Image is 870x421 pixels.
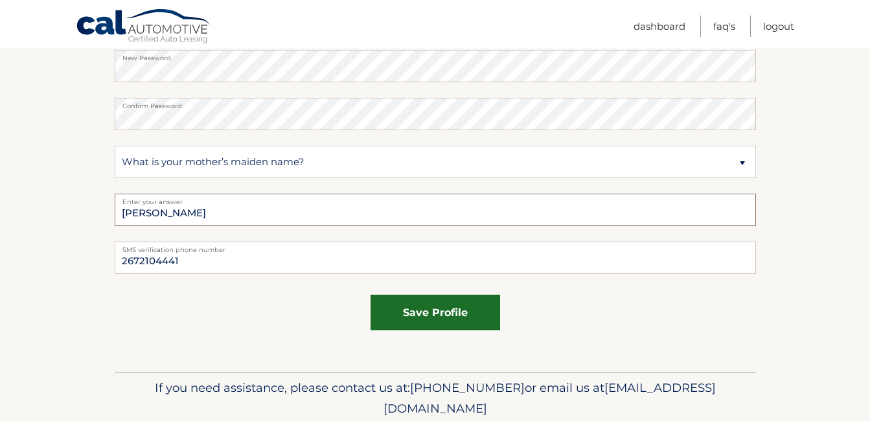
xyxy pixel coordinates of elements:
[115,98,756,108] label: Confirm Password
[763,16,794,37] a: Logout
[115,242,756,252] label: SMS verification phone number
[371,295,500,330] button: save profile
[713,16,735,37] a: FAQ's
[410,380,525,395] span: [PHONE_NUMBER]
[383,380,716,416] span: [EMAIL_ADDRESS][DOMAIN_NAME]
[115,242,756,274] input: Telephone number for SMS login verification
[115,194,756,204] label: Enter your answer
[634,16,685,37] a: Dashboard
[76,8,212,46] a: Cal Automotive
[123,378,748,419] p: If you need assistance, please contact us at: or email us at
[115,50,756,60] label: New Password
[115,194,756,226] input: Enter your answer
